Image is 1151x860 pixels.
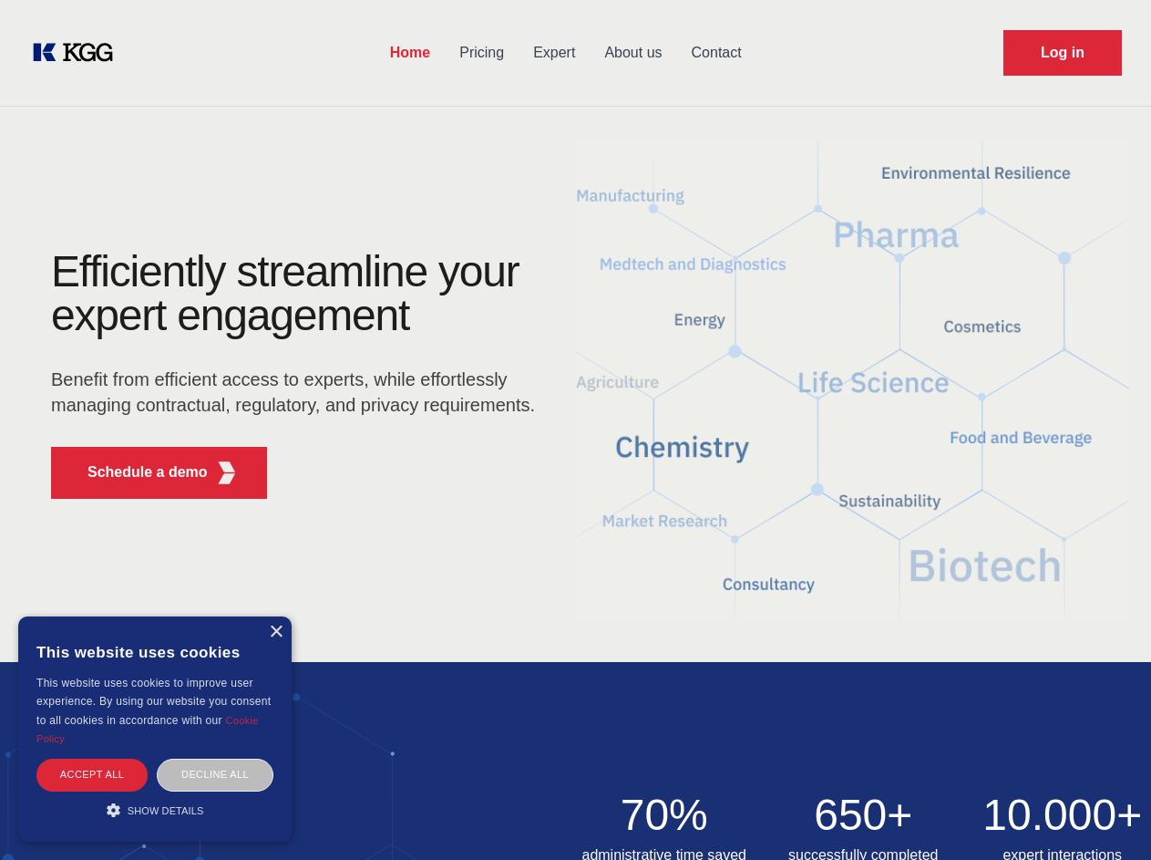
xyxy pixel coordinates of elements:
a: Home [375,29,445,77]
h2: 650+ [775,793,952,837]
iframe: Chat Widget [1060,772,1151,860]
div: Close [269,626,283,639]
a: Expert [519,29,590,77]
p: Schedule a demo [87,461,208,483]
div: Accept all [36,759,148,791]
a: About us [590,29,676,77]
button: Schedule a demoKGG Fifth Element RED [51,447,267,499]
h2: 70% [576,793,754,837]
div: This website uses cookies [36,630,273,674]
img: KGG Fifth Element RED [215,461,238,484]
a: Pricing [445,29,519,77]
h1: Efficiently streamline your expert engagement [51,250,547,337]
div: Show details [36,801,273,819]
img: KGG Fifth Element RED [576,119,1130,644]
div: Decline all [157,759,273,791]
span: This website uses cookies to improve user experience. By using our website you consent to all coo... [36,677,271,727]
span: Show details [128,805,204,816]
a: Cookie Policy [36,715,259,744]
p: Benefit from efficient access to experts, while effortlessly managing contractual, regulatory, an... [51,367,547,418]
a: Contact [677,29,756,77]
a: Request Demo [1003,30,1122,76]
a: KOL Knowledge Platform: Talk to Key External Experts (KEE) [29,38,128,67]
